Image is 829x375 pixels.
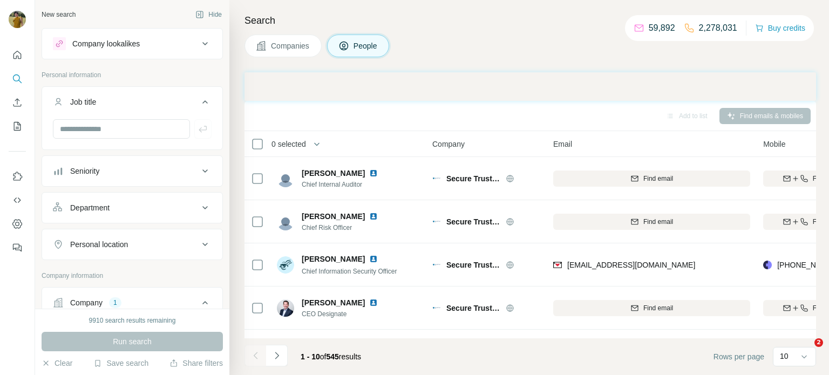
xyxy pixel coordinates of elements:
div: Job title [70,97,96,107]
img: Avatar [277,170,294,187]
span: Chief Internal Auditor [302,180,382,189]
button: Save search [93,358,148,369]
span: of [320,352,327,361]
img: LinkedIn logo [369,255,378,263]
span: Find email [643,174,673,183]
button: Personal location [42,231,222,257]
span: Chief Information Security Officer [302,268,397,275]
span: Secure Trust Bank [446,260,500,270]
span: Find email [643,303,673,313]
img: provider cognism logo [763,260,772,270]
span: Company [432,139,465,149]
div: 1 [109,298,121,308]
span: Rows per page [714,351,764,362]
button: Use Surfe API [9,190,26,210]
button: Clear [42,358,72,369]
p: 59,892 [649,22,675,35]
p: 2,278,031 [699,22,737,35]
div: Personal location [70,239,128,250]
span: [PERSON_NAME] [302,211,365,222]
button: Hide [188,6,229,23]
p: Personal information [42,70,223,80]
button: Find email [553,300,750,316]
img: provider findymail logo [553,260,562,270]
span: CEO Designate [302,309,382,319]
span: Secure Trust Bank [446,216,500,227]
span: Email [553,139,572,149]
span: 545 [327,352,339,361]
button: Find email [553,214,750,230]
img: Avatar [277,213,294,230]
div: Department [70,202,110,213]
span: Secure Trust Bank [446,303,500,313]
span: 0 selected [271,139,306,149]
span: results [301,352,361,361]
div: Company lookalikes [72,38,140,49]
button: Share filters [169,358,223,369]
div: Company [70,297,103,308]
img: Logo of Secure Trust Bank [432,262,441,267]
span: Chief Risk Officer [302,223,382,233]
button: Company1 [42,290,222,320]
img: Avatar [277,256,294,274]
button: Quick start [9,45,26,65]
span: 1 - 10 [301,352,320,361]
button: My lists [9,117,26,136]
span: 2 [814,338,823,347]
button: Navigate to next page [266,345,288,366]
span: [PERSON_NAME] [302,297,365,308]
img: LinkedIn logo [369,212,378,221]
span: [PERSON_NAME] [302,168,365,179]
button: Find email [553,171,750,187]
button: Seniority [42,158,222,184]
h4: Search [244,13,816,28]
button: Job title [42,89,222,119]
img: LinkedIn logo [369,298,378,307]
iframe: Intercom live chat [792,338,818,364]
span: Find email [643,217,673,227]
img: Logo of Secure Trust Bank [432,176,441,180]
img: Logo of Secure Trust Bank [432,219,441,223]
button: Search [9,69,26,88]
iframe: Banner [244,72,816,101]
button: Use Surfe on LinkedIn [9,167,26,186]
button: Department [42,195,222,221]
span: Mobile [763,139,785,149]
img: Avatar [277,299,294,317]
img: Avatar [9,11,26,28]
span: [PERSON_NAME] [302,254,365,264]
button: Company lookalikes [42,31,222,57]
img: LinkedIn logo [369,169,378,178]
span: [EMAIL_ADDRESS][DOMAIN_NAME] [567,261,695,269]
span: Secure Trust Bank [446,173,500,184]
span: People [354,40,378,51]
span: Companies [271,40,310,51]
button: Enrich CSV [9,93,26,112]
p: Company information [42,271,223,281]
div: New search [42,10,76,19]
button: Dashboard [9,214,26,234]
p: 10 [780,351,789,362]
img: Logo of Secure Trust Bank [432,305,441,310]
div: 9910 search results remaining [89,316,176,325]
button: Buy credits [755,21,805,36]
div: Seniority [70,166,99,176]
button: Feedback [9,238,26,257]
